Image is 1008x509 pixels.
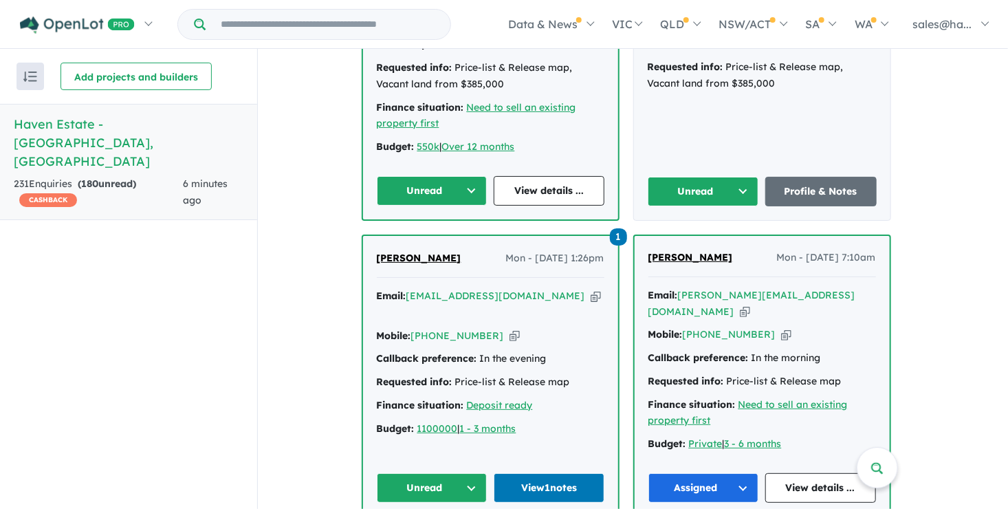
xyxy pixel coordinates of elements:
[183,177,228,206] span: 6 minutes ago
[377,422,415,435] strong: Budget:
[442,140,515,153] a: Over 12 months
[648,398,736,411] strong: Finance situation:
[208,10,448,39] input: Try estate name, suburb, builder or developer
[377,376,452,388] strong: Requested info:
[23,72,37,82] img: sort.svg
[20,17,135,34] img: Openlot PRO Logo White
[377,61,452,74] strong: Requested info:
[506,250,604,267] span: Mon - [DATE] 1:26pm
[740,305,750,319] button: Copy
[648,59,877,92] div: Price-list & Release map, Vacant land from $385,000
[19,193,77,207] span: CASHBACK
[377,352,477,365] strong: Callback preference:
[648,251,733,263] span: [PERSON_NAME]
[648,375,724,387] strong: Requested info:
[912,17,972,31] span: sales@ha...
[377,140,415,153] strong: Budget:
[494,176,604,206] a: View details ...
[494,473,604,503] a: View1notes
[467,399,533,411] a: Deposit ready
[78,177,136,190] strong: ( unread)
[648,351,749,364] strong: Callback preference:
[725,437,782,450] a: 3 - 6 months
[61,63,212,90] button: Add projects and builders
[777,250,876,266] span: Mon - [DATE] 7:10am
[377,399,464,411] strong: Finance situation:
[648,250,733,266] a: [PERSON_NAME]
[377,250,461,267] a: [PERSON_NAME]
[377,351,604,367] div: In the evening
[406,290,585,302] a: [EMAIL_ADDRESS][DOMAIN_NAME]
[411,329,504,342] a: [PHONE_NUMBER]
[377,252,461,264] span: [PERSON_NAME]
[648,328,683,340] strong: Mobile:
[377,176,487,206] button: Unread
[14,176,183,209] div: 231 Enquir ies
[781,327,791,342] button: Copy
[377,101,464,113] strong: Finance situation:
[648,437,686,450] strong: Budget:
[610,227,627,246] a: 1
[377,374,604,391] div: Price-list & Release map
[377,290,406,302] strong: Email:
[689,437,723,450] a: Private
[765,177,877,206] a: Profile & Notes
[417,422,458,435] a: 1100000
[610,228,627,246] span: 1
[417,140,440,153] a: 550k
[14,115,243,171] h5: Haven Estate - [GEOGRAPHIC_DATA] , [GEOGRAPHIC_DATA]
[648,398,848,427] a: Need to sell an existing property first
[648,177,759,206] button: Unread
[377,473,487,503] button: Unread
[683,328,776,340] a: [PHONE_NUMBER]
[377,329,411,342] strong: Mobile:
[510,329,520,343] button: Copy
[648,289,855,318] a: [PERSON_NAME][EMAIL_ADDRESS][DOMAIN_NAME]
[648,436,876,453] div: |
[648,373,876,390] div: Price-list & Release map
[765,473,876,503] a: View details ...
[377,421,604,437] div: |
[81,177,98,190] span: 180
[648,350,876,367] div: In the morning
[591,289,601,303] button: Copy
[377,60,604,93] div: Price-list & Release map, Vacant land from $385,000
[460,422,516,435] a: 1 - 3 months
[648,61,723,73] strong: Requested info:
[377,101,576,130] a: Need to sell an existing property first
[648,473,759,503] button: Assigned
[377,139,604,155] div: |
[648,289,678,301] strong: Email:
